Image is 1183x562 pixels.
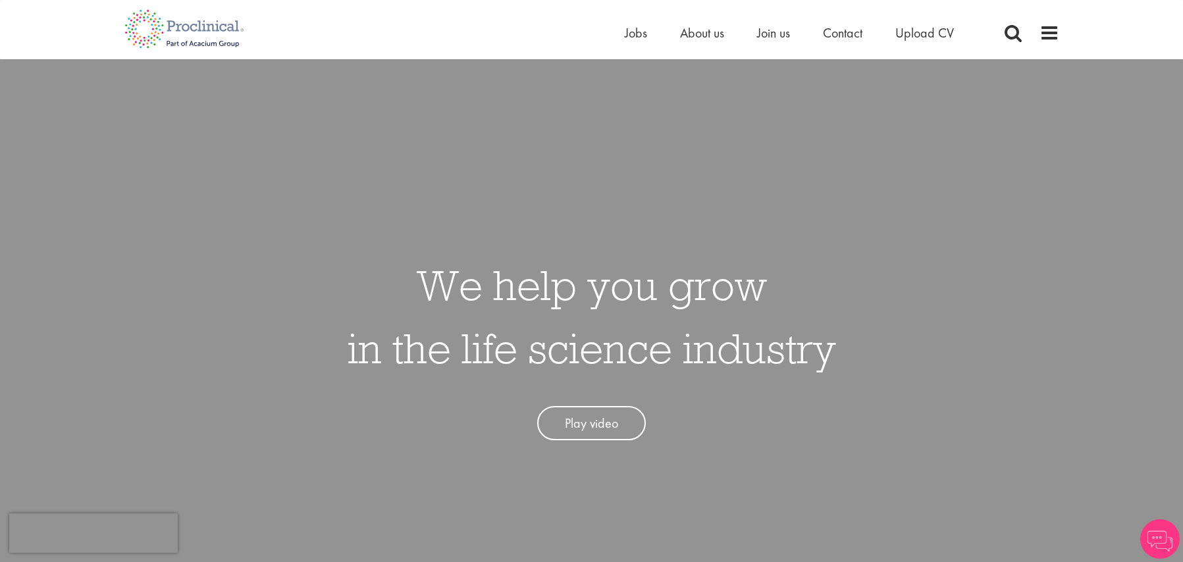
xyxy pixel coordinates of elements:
[1140,519,1180,559] img: Chatbot
[823,24,862,41] a: Contact
[895,24,954,41] a: Upload CV
[537,406,646,441] a: Play video
[348,253,836,380] h1: We help you grow in the life science industry
[625,24,647,41] a: Jobs
[680,24,724,41] a: About us
[757,24,790,41] a: Join us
